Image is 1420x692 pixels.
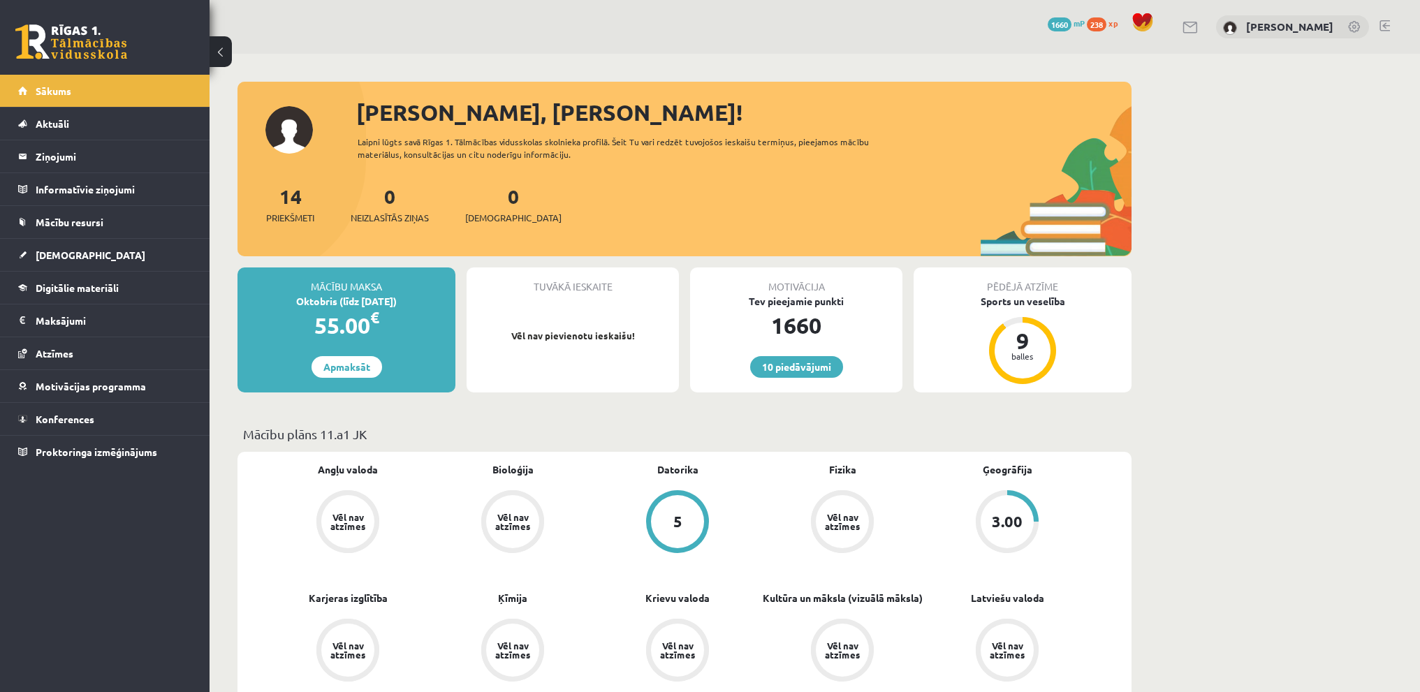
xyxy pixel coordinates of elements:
span: Mācību resursi [36,216,103,228]
p: Vēl nav pievienotu ieskaišu! [474,329,672,343]
span: mP [1074,17,1085,29]
div: Vēl nav atzīmes [328,513,367,531]
legend: Ziņojumi [36,140,192,172]
div: Vēl nav atzīmes [658,641,697,659]
a: 3.00 [925,490,1090,556]
div: Tev pieejamie punkti [690,294,902,309]
span: 238 [1087,17,1106,31]
a: Konferences [18,403,192,435]
a: 10 piedāvājumi [750,356,843,378]
a: Maksājumi [18,304,192,337]
span: Priekšmeti [266,211,314,225]
div: Motivācija [690,267,902,294]
a: Ģeogrāfija [983,462,1032,477]
div: Vēl nav atzīmes [493,641,532,659]
span: Konferences [36,413,94,425]
div: 5 [673,514,682,529]
a: Informatīvie ziņojumi [18,173,192,205]
div: 1660 [690,309,902,342]
div: Vēl nav atzīmes [988,641,1027,659]
span: € [370,307,379,327]
span: Atzīmes [36,347,73,360]
div: Vēl nav atzīmes [328,641,367,659]
a: [DEMOGRAPHIC_DATA] [18,239,192,271]
a: Latviešu valoda [971,591,1044,605]
div: Laipni lūgts savā Rīgas 1. Tālmācības vidusskolas skolnieka profilā. Šeit Tu vari redzēt tuvojošo... [358,135,894,161]
a: Ziņojumi [18,140,192,172]
a: Angļu valoda [318,462,378,477]
a: Vēl nav atzīmes [430,619,595,684]
a: Digitālie materiāli [18,272,192,304]
a: Atzīmes [18,337,192,369]
a: Ķīmija [498,591,527,605]
span: xp [1108,17,1118,29]
a: 0Neizlasītās ziņas [351,184,429,225]
div: Vēl nav atzīmes [493,513,532,531]
div: Tuvākā ieskaite [467,267,679,294]
a: Bioloģija [492,462,534,477]
a: Fizika [829,462,856,477]
a: Krievu valoda [645,591,710,605]
img: Viktorija Bērziņa [1223,21,1237,35]
a: [PERSON_NAME] [1246,20,1333,34]
a: Sākums [18,75,192,107]
p: Mācību plāns 11.a1 JK [243,425,1126,443]
a: Mācību resursi [18,206,192,238]
a: Vēl nav atzīmes [265,619,430,684]
a: Vēl nav atzīmes [430,490,595,556]
span: 1660 [1048,17,1071,31]
div: Pēdējā atzīme [914,267,1132,294]
div: Sports un veselība [914,294,1132,309]
span: [DEMOGRAPHIC_DATA] [36,249,145,261]
a: Vēl nav atzīmes [760,619,925,684]
a: Apmaksāt [312,356,382,378]
a: 0[DEMOGRAPHIC_DATA] [465,184,562,225]
div: 9 [1002,330,1044,352]
span: [DEMOGRAPHIC_DATA] [465,211,562,225]
div: balles [1002,352,1044,360]
a: Vēl nav atzīmes [925,619,1090,684]
div: Oktobris (līdz [DATE]) [237,294,455,309]
legend: Maksājumi [36,304,192,337]
a: Sports un veselība 9 balles [914,294,1132,386]
a: Vēl nav atzīmes [265,490,430,556]
a: 5 [595,490,760,556]
a: 238 xp [1087,17,1125,29]
span: Motivācijas programma [36,380,146,392]
div: [PERSON_NAME], [PERSON_NAME]! [356,96,1132,129]
a: Karjeras izglītība [309,591,388,605]
a: Vēl nav atzīmes [595,619,760,684]
a: Aktuāli [18,108,192,140]
div: Vēl nav atzīmes [823,513,862,531]
a: Datorika [657,462,698,477]
span: Neizlasītās ziņas [351,211,429,225]
a: 1660 mP [1048,17,1085,29]
span: Digitālie materiāli [36,281,119,294]
div: Vēl nav atzīmes [823,641,862,659]
a: Motivācijas programma [18,370,192,402]
span: Sākums [36,84,71,97]
a: Kultūra un māksla (vizuālā māksla) [763,591,923,605]
div: Mācību maksa [237,267,455,294]
a: Proktoringa izmēģinājums [18,436,192,468]
div: 3.00 [992,514,1023,529]
a: 14Priekšmeti [266,184,314,225]
legend: Informatīvie ziņojumi [36,173,192,205]
span: Aktuāli [36,117,69,130]
span: Proktoringa izmēģinājums [36,446,157,458]
div: 55.00 [237,309,455,342]
a: Vēl nav atzīmes [760,490,925,556]
a: Rīgas 1. Tālmācības vidusskola [15,24,127,59]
